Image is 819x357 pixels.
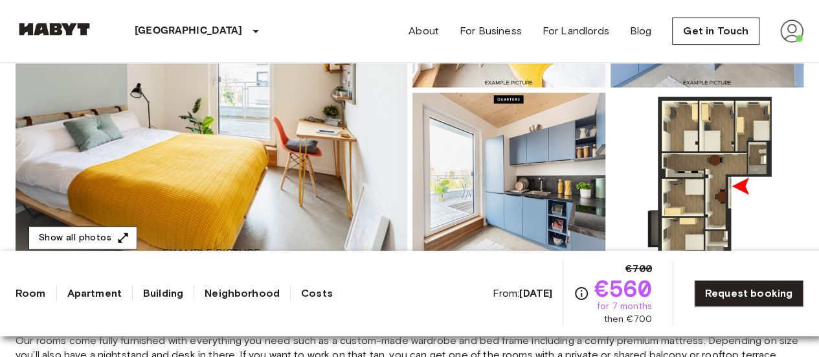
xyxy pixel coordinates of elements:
b: [DATE] [519,287,552,299]
a: Neighborhood [205,286,280,301]
button: Show all photos [28,226,137,250]
p: [GEOGRAPHIC_DATA] [135,23,243,39]
img: avatar [780,19,803,43]
svg: Check cost overview for full price breakdown. Please note that discounts apply to new joiners onl... [574,286,589,301]
a: Building [143,286,183,301]
a: Costs [301,286,333,301]
span: €700 [625,261,652,277]
span: for 7 months [597,300,652,313]
a: For Business [460,23,522,39]
a: Apartment [67,286,122,301]
a: Request booking [694,280,803,307]
a: Get in Touch [672,17,759,45]
img: Habyt [16,23,93,36]
a: About [409,23,439,39]
span: From: [492,286,552,301]
img: Picture of unit DE-01-07-007-01Q [412,93,605,262]
img: Picture of unit DE-01-07-007-01Q [611,93,803,262]
a: Room [16,286,46,301]
span: then €700 [603,313,651,326]
a: For Landlords [543,23,609,39]
span: €560 [594,277,652,300]
a: Blog [630,23,652,39]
